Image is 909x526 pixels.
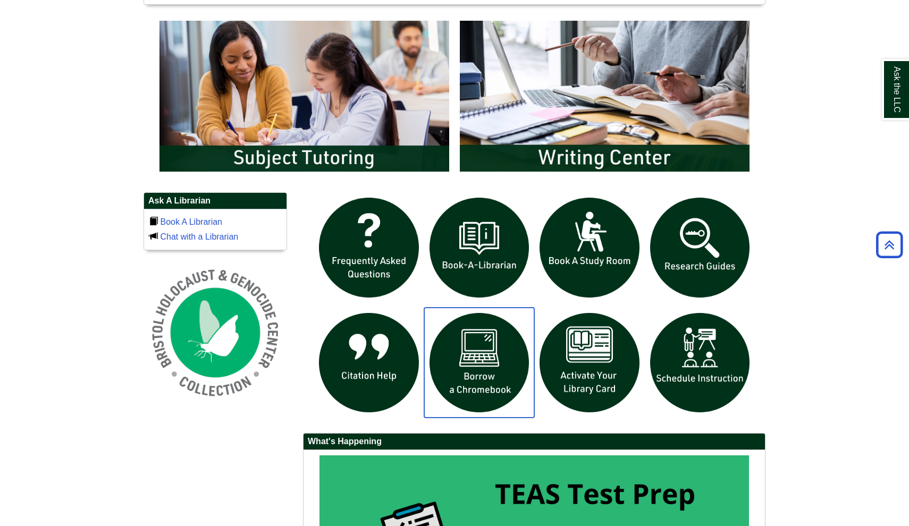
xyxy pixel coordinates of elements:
[304,434,765,450] h2: What's Happening
[645,308,755,418] img: For faculty. Schedule Library Instruction icon links to form.
[160,217,222,226] a: Book A Librarian
[144,261,287,404] img: Holocaust and Genocide Collection
[534,308,645,418] img: activate Library Card icon links to form to activate student ID into library card
[534,192,645,303] img: book a study room icon links to book a study room web page
[144,193,287,209] h2: Ask A Librarian
[160,232,238,241] a: Chat with a Librarian
[424,308,535,418] img: Borrow a chromebook icon links to the borrow a chromebook web page
[154,15,454,177] img: Subject Tutoring Information
[872,237,906,252] a: Back to Top
[314,308,424,418] img: citation help icon links to citation help guide page
[454,15,755,177] img: Writing Center Information
[314,192,755,422] div: slideshow
[424,192,535,303] img: Book a Librarian icon links to book a librarian web page
[645,192,755,303] img: Research Guides icon links to research guides web page
[314,192,424,303] img: frequently asked questions
[154,15,755,182] div: slideshow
